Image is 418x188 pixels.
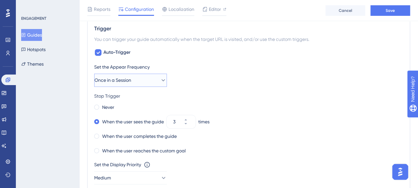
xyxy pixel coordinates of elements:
span: Auto-Trigger [103,48,131,56]
button: Themes [21,58,44,70]
div: You can trigger your guide automatically when the target URL is visited, and/or use the custom tr... [94,35,403,43]
button: Medium [94,171,167,184]
div: ENGAGEMENT [21,16,46,21]
span: Save [386,8,395,13]
button: Once in a Session [94,74,167,87]
label: When the user completes the guide [102,132,177,140]
label: When the user sees the guide [102,118,164,126]
label: Never [102,103,114,111]
span: Reports [94,5,110,13]
div: Set the Display Priority [94,161,141,169]
span: Cancel [339,8,352,13]
div: times [198,118,209,126]
button: Cancel [325,5,365,16]
button: Save [370,5,410,16]
span: Medium [94,174,111,182]
span: Need Help? [16,2,41,10]
iframe: UserGuiding AI Assistant Launcher [390,162,410,182]
span: Localization [169,5,194,13]
button: Guides [21,29,42,41]
button: Hotspots [21,44,46,55]
span: Configuration [125,5,154,13]
span: Once in a Session [95,76,131,84]
div: Trigger [94,25,403,33]
label: When the user reaches the custom goal [102,147,186,155]
div: Stop Trigger [94,92,403,100]
span: Editor [209,5,221,13]
div: Set the Appear Frequency [94,63,403,71]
